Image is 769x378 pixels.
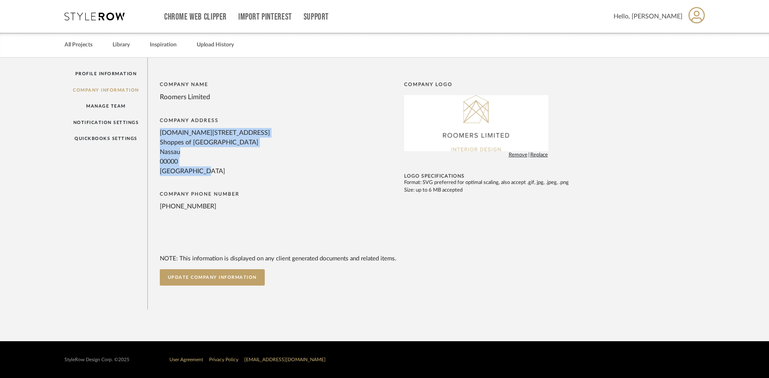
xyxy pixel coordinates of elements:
img: 96508de2-5e33-48ae-b6b2-54321ca65b89_300x200.jpg [443,95,509,151]
span: Nassau [160,149,180,155]
div: 00000 [160,157,400,166]
a: Profile Information [64,66,147,82]
div: Company Phone Number [160,191,400,197]
a: Manage Team [64,98,147,114]
a: Upload History [197,40,234,50]
a: Chrome Web Clipper [164,14,227,20]
a: Privacy Policy [209,357,238,362]
div: StyleRow Design Corp. ©2025 [64,357,129,363]
span: Remove [509,151,527,159]
a: Notification Settings [64,114,147,131]
a: [EMAIL_ADDRESS][DOMAIN_NAME] [244,357,326,362]
div: Size: up to 6 MB accepted [404,186,569,194]
a: Import Pinterest [238,14,292,20]
a: Inspiration [150,40,177,50]
span: Replace [530,151,548,159]
div: Company Logo [404,82,569,87]
span: Hello, [PERSON_NAME] [614,12,682,21]
button: UPDATE COMPANY INFORMATION [160,269,265,286]
div: Roomers Limited [160,92,400,102]
a: Library [113,40,130,50]
a: Support [304,14,329,20]
div: NOTE: This information is displayed on any client generated documents and related items. [160,254,695,264]
div: Company Name [160,82,400,87]
div: [DOMAIN_NAME][STREET_ADDRESS] [160,128,400,138]
a: All Projects [64,40,93,50]
div: Logo Specifications [404,173,569,179]
div: [GEOGRAPHIC_DATA] [160,166,400,176]
span: | [528,151,529,159]
div: Format: SVG preferred for optimal scaling, also accept .gif, jpg, .jpeg, .png [404,179,569,187]
div: Company Address [160,118,400,123]
a: QuickBooks Settings [64,130,147,147]
div: Shoppes of [GEOGRAPHIC_DATA] [160,138,400,147]
a: User Agreement [169,357,203,362]
div: [PHONE_NUMBER] [160,202,400,211]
